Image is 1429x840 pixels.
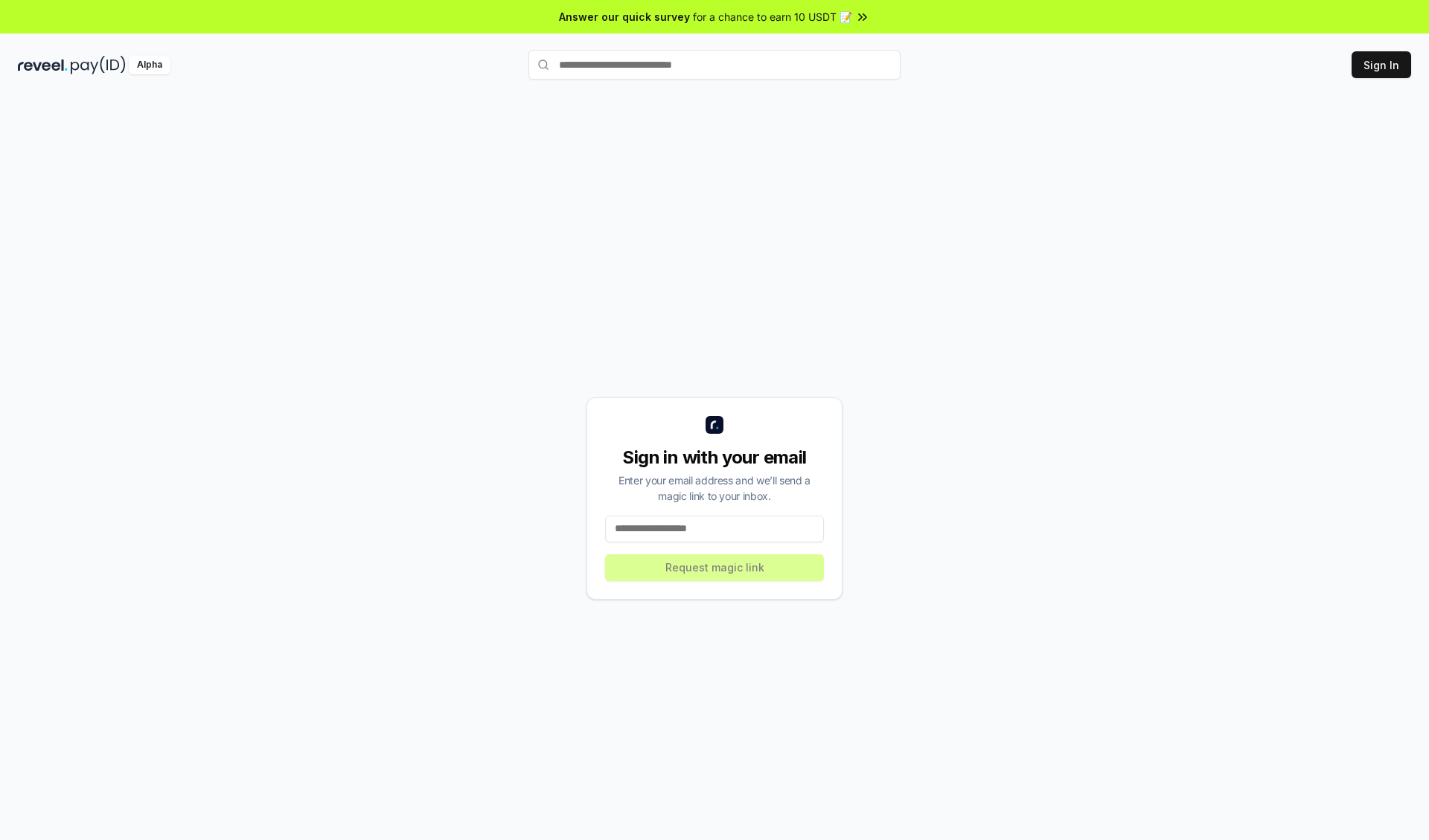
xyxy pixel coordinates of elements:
img: pay_id [71,56,126,74]
img: logo_small [706,416,723,434]
span: for a chance to earn 10 USDT 📝 [693,9,852,25]
div: Alpha [129,56,170,74]
button: Sign In [1352,51,1411,78]
div: Enter your email address and we’ll send a magic link to your inbox. [605,472,824,504]
div: Sign in with your email [605,446,824,469]
span: Answer our quick survey [559,9,690,25]
img: reveel_dark [18,56,68,74]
